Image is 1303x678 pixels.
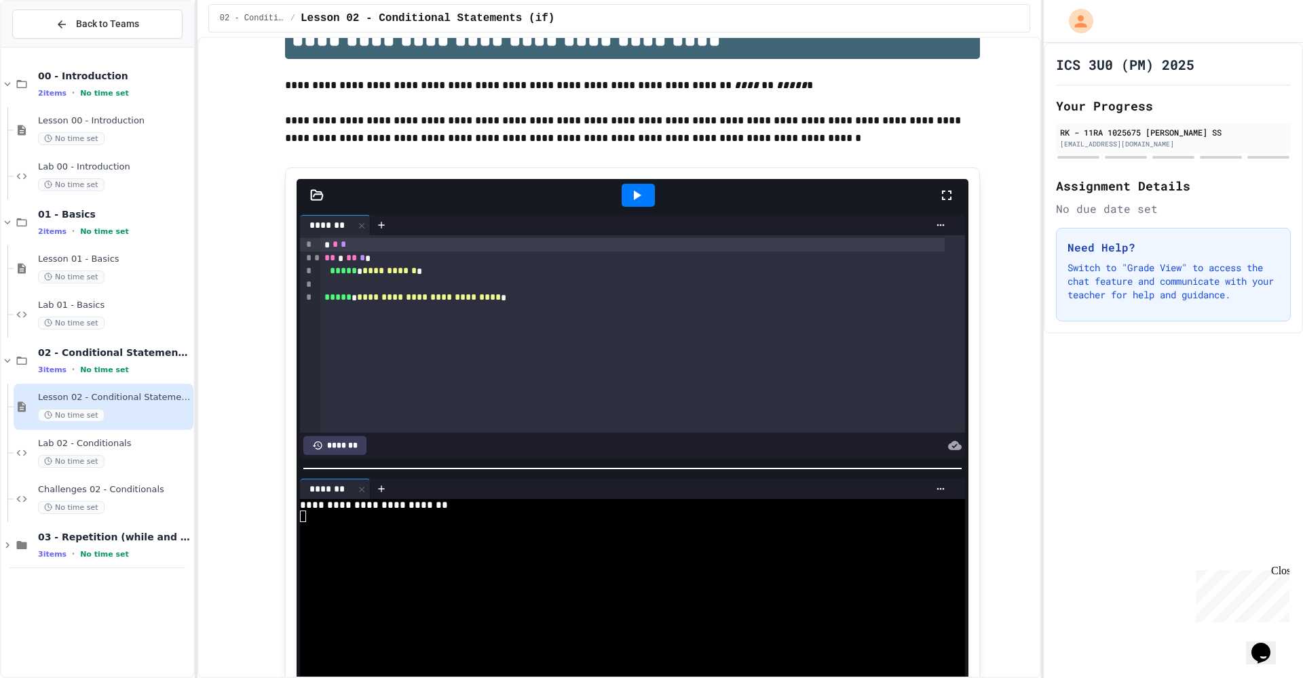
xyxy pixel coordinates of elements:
h2: Your Progress [1056,96,1291,115]
span: Back to Teams [76,17,139,31]
div: RK - 11RA 1025675 [PERSON_NAME] SS [1060,126,1287,138]
span: Lab 01 - Basics [38,300,191,311]
span: Lab 00 - Introduction [38,161,191,173]
span: 3 items [38,550,67,559]
span: No time set [38,178,105,191]
h3: Need Help? [1068,239,1279,256]
span: No time set [38,317,105,330]
div: My Account [1055,5,1097,37]
span: 01 - Basics [38,208,191,220]
h2: Assignment Details [1056,176,1291,195]
span: 03 - Repetition (while and for) [38,531,191,543]
span: 2 items [38,89,67,98]
span: No time set [38,271,105,283]
span: • [72,364,75,375]
iframe: chat widget [1246,624,1289,664]
span: Lesson 02 - Conditional Statements (if) [301,10,554,26]
div: [EMAIL_ADDRESS][DOMAIN_NAME] [1060,139,1287,149]
span: No time set [80,365,129,374]
span: Challenges 02 - Conditionals [38,484,191,496]
span: 3 items [38,365,67,374]
button: Back to Teams [12,9,183,39]
div: Chat with us now!Close [5,5,94,86]
span: 02 - Conditional Statements (if) [38,346,191,359]
span: 2 items [38,227,67,236]
span: / [290,13,295,24]
span: Lab 02 - Conditionals [38,438,191,450]
span: No time set [80,550,129,559]
span: 00 - Introduction [38,70,191,82]
span: • [72,226,75,237]
h1: ICS 3U0 (PM) 2025 [1056,55,1194,74]
span: 02 - Conditional Statements (if) [220,13,285,24]
p: Switch to "Grade View" to access the chat feature and communicate with your teacher for help and ... [1068,261,1279,302]
span: Lesson 02 - Conditional Statements (if) [38,392,191,403]
span: Lesson 00 - Introduction [38,115,191,127]
span: Lesson 01 - Basics [38,254,191,265]
span: No time set [38,501,105,514]
span: No time set [38,132,105,145]
span: No time set [80,89,129,98]
span: No time set [38,409,105,422]
span: No time set [80,227,129,236]
span: No time set [38,455,105,468]
span: • [72,87,75,98]
div: No due date set [1056,201,1291,217]
iframe: chat widget [1190,565,1289,622]
span: • [72,549,75,559]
